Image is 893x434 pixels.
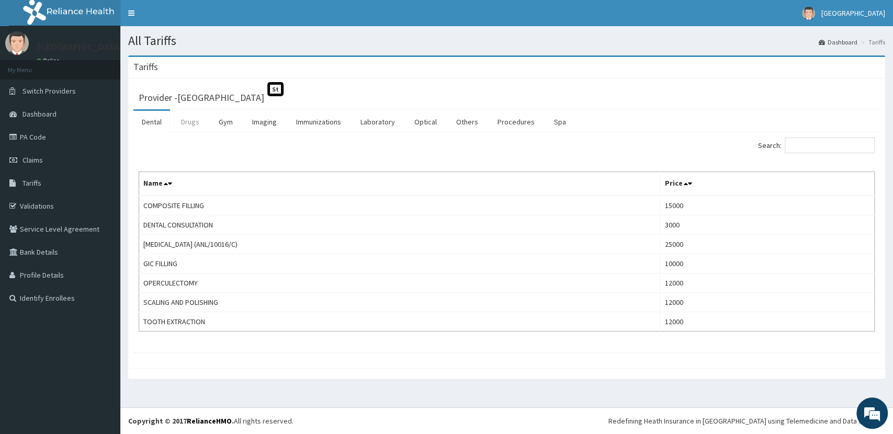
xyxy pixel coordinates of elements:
span: St [267,82,284,96]
td: COMPOSITE FILLING [139,196,660,215]
td: 12000 [660,312,875,332]
td: 25000 [660,235,875,254]
a: Others [448,111,487,133]
footer: All rights reserved. [120,407,893,434]
h3: Provider - [GEOGRAPHIC_DATA] [139,93,264,102]
a: Online [37,57,62,64]
td: 12000 [660,273,875,293]
a: Dashboard [819,38,857,47]
th: Price [660,172,875,196]
td: DENTAL CONSULTATION [139,215,660,235]
th: Name [139,172,660,196]
p: [GEOGRAPHIC_DATA] [37,42,123,52]
td: OPERCULECTOMY [139,273,660,293]
h3: Tariffs [133,62,158,72]
span: Claims [22,155,43,165]
td: [MEDICAL_DATA] (ANL/10016/C) [139,235,660,254]
a: RelianceHMO [187,416,232,426]
td: TOOTH EXTRACTION [139,312,660,332]
li: Tariffs [858,38,885,47]
td: 12000 [660,293,875,312]
a: Gym [210,111,241,133]
td: 10000 [660,254,875,273]
strong: Copyright © 2017 . [128,416,234,426]
img: User Image [802,7,815,20]
div: Redefining Heath Insurance in [GEOGRAPHIC_DATA] using Telemedicine and Data Science! [608,416,885,426]
a: Optical [406,111,445,133]
span: Dashboard [22,109,56,119]
img: User Image [5,31,29,55]
td: 15000 [660,196,875,215]
td: GIC FILLING [139,254,660,273]
a: Spa [546,111,574,133]
td: 3000 [660,215,875,235]
a: Immunizations [288,111,349,133]
a: Imaging [244,111,285,133]
span: Switch Providers [22,86,76,96]
h1: All Tariffs [128,34,885,48]
td: SCALING AND POLISHING [139,293,660,312]
input: Search: [785,138,875,153]
span: Tariffs [22,178,41,188]
span: [GEOGRAPHIC_DATA] [821,8,885,18]
a: Procedures [489,111,543,133]
a: Dental [133,111,170,133]
a: Laboratory [352,111,403,133]
a: Drugs [173,111,208,133]
label: Search: [758,138,875,153]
